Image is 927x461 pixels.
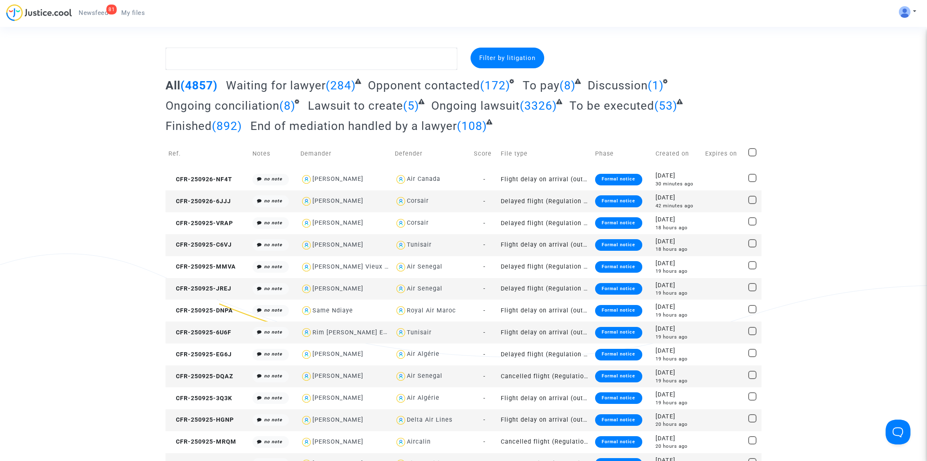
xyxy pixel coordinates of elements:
span: (172) [480,79,510,92]
div: Formal notice [595,174,642,185]
span: End of mediation handled by a lawyer [250,119,457,133]
span: CFR-250925-6U6F [168,329,231,336]
a: My files [115,7,151,19]
i: no note [264,198,282,204]
span: Waiting for lawyer [226,79,326,92]
span: Discussion [588,79,648,92]
div: Rim [PERSON_NAME] Ep Saadi [312,329,406,336]
div: [PERSON_NAME] [312,438,363,445]
span: Ongoing conciliation [166,99,279,113]
span: CFR-250925-JREJ [168,285,231,292]
span: (892) [212,119,242,133]
img: icon-user.svg [300,173,312,185]
div: [DATE] [656,412,700,421]
td: Created on [653,139,703,168]
div: Air Algérie [407,394,439,401]
span: CFR-250926-6JJJ [168,198,231,205]
td: Flight delay on arrival (outside of EU - Montreal Convention) [498,234,592,256]
div: 19 hours ago [656,355,700,363]
span: CFR-250925-EG6J [168,351,232,358]
span: CFR-250926-NF4T [168,176,232,183]
i: no note [264,351,282,357]
div: [DATE] [656,324,700,334]
td: Flight delay on arrival (outside of EU - Montreal Convention) [498,387,592,409]
div: 18 hours ago [656,224,700,231]
span: (53) [654,99,677,113]
span: - [483,351,485,358]
div: Formal notice [595,349,642,360]
td: Notes [250,139,298,168]
div: Air Senegal [407,372,442,379]
img: icon-user.svg [300,239,312,251]
i: no note [264,307,282,313]
span: (1) [648,79,664,92]
div: [DATE] [656,434,700,443]
div: Delta Air Lines [407,416,452,423]
span: (4857) [180,79,218,92]
div: Formal notice [595,283,642,295]
img: icon-user.svg [300,195,312,207]
img: icon-user.svg [395,414,407,426]
div: Aircalin [407,438,431,445]
img: icon-user.svg [300,327,312,339]
td: Delayed flight (Regulation EC 261/2004) [498,278,592,300]
div: Royal Air Maroc [407,307,456,314]
div: Formal notice [595,327,642,339]
img: icon-user.svg [395,239,407,251]
div: 81 [106,5,117,14]
div: Air Canada [407,175,440,182]
span: CFR-250925-DQAZ [168,373,233,380]
img: icon-user.svg [300,305,312,317]
td: Expires on [702,139,745,168]
div: [DATE] [656,215,700,224]
div: [DATE] [656,171,700,180]
td: Score [471,139,498,168]
div: [DATE] [656,303,700,312]
span: CFR-250925-MMVA [168,263,236,270]
img: ALV-UjV5hOg1DK_6VpdGyI3GiCsbYcKFqGYcyigr7taMTixGzq57m2O-mEoJuuWBlO_HCk8JQ1zztKhP13phCubDFpGEbboIp... [899,6,910,18]
i: no note [264,417,282,423]
div: Formal notice [595,436,642,448]
span: CFR-250925-3Q3K [168,395,232,402]
td: Flight delay on arrival (outside of EU - Montreal Convention) [498,322,592,343]
div: Formal notice [595,217,642,229]
td: Delayed flight (Regulation EC 261/2004) [498,343,592,365]
td: Cancelled flight (Regulation EC 261/2004) [498,365,592,387]
div: [PERSON_NAME] [312,241,363,248]
div: [DATE] [656,390,700,399]
span: - [483,395,485,402]
div: [DATE] [656,193,700,202]
div: [DATE] [656,237,700,246]
td: Phase [592,139,652,168]
div: Formal notice [595,392,642,404]
span: CFR-250925-DNPA [168,307,233,314]
img: icon-user.svg [395,436,407,448]
img: icon-user.svg [395,195,407,207]
span: CFR-250925-VRAP [168,220,233,227]
div: [PERSON_NAME] [312,285,363,292]
span: (5) [403,99,419,113]
div: [PERSON_NAME] Vieux Kagny [312,263,403,270]
span: (108) [457,119,487,133]
div: 30 minutes ago [656,180,700,187]
img: icon-user.svg [395,348,407,360]
i: no note [264,264,282,269]
iframe: Help Scout Beacon - Open [886,420,910,444]
img: icon-user.svg [300,414,312,426]
div: [PERSON_NAME] [312,394,363,401]
td: Ref. [166,139,250,168]
span: - [483,373,485,380]
td: Flight delay on arrival (outside of EU - Montreal Convention) [498,300,592,322]
div: Air Senegal [407,285,442,292]
div: [DATE] [656,368,700,377]
div: [PERSON_NAME] [312,372,363,379]
img: icon-user.svg [395,305,407,317]
img: icon-user.svg [300,348,312,360]
img: icon-user.svg [395,370,407,382]
div: [DATE] [656,346,700,355]
td: Flight delay on arrival (outside of EU - Montreal Convention) [498,168,592,190]
span: CFR-250925-MRQM [168,438,236,445]
span: All [166,79,180,92]
div: [DATE] [656,259,700,268]
div: 19 hours ago [656,377,700,384]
